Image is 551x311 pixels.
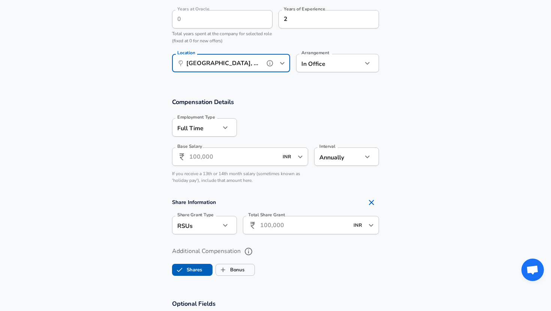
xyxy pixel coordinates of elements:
button: help [242,245,255,258]
label: Location [177,51,195,55]
button: Open [366,220,376,231]
input: USD [280,151,295,162]
button: BonusBonus [216,264,255,276]
span: Total years spent at the company for selected role (fixed at 0 for new offers) [172,31,272,44]
button: Remove Section [364,195,379,210]
div: Annually [314,147,362,166]
p: If you receive a 13th or 14th month salary (sometimes known as 'holiday pay'), include that amoun... [172,171,308,183]
label: Base Salary [177,144,202,149]
span: Shares [172,263,187,277]
label: Bonus [216,263,244,277]
label: Employment Type [177,115,215,119]
div: RSUs [172,216,220,234]
button: SharesShares [172,264,213,276]
h3: Optional Fields [172,299,379,308]
h4: Share Information [172,195,379,210]
label: Shares [172,263,202,277]
label: Additional Compensation [172,245,379,258]
div: Full Time [172,118,220,137]
h3: Compensation Details [172,98,379,106]
input: 7 [278,10,362,28]
div: In Office [296,54,351,72]
input: 0 [172,10,256,28]
input: 100,000 [189,147,278,166]
span: Bonus [216,263,230,277]
label: Total Share Grant [248,213,285,217]
input: USD [351,219,366,231]
button: Open [277,58,287,68]
label: Years of Experience [284,7,325,11]
input: 100,000 [260,216,349,234]
button: help [264,58,275,69]
div: Open chat [521,259,544,281]
label: Years at Oracle [177,7,210,11]
label: Arrangement [301,51,329,55]
label: Interval [319,144,335,149]
label: Share Grant Type [177,213,214,217]
button: Open [295,152,305,162]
